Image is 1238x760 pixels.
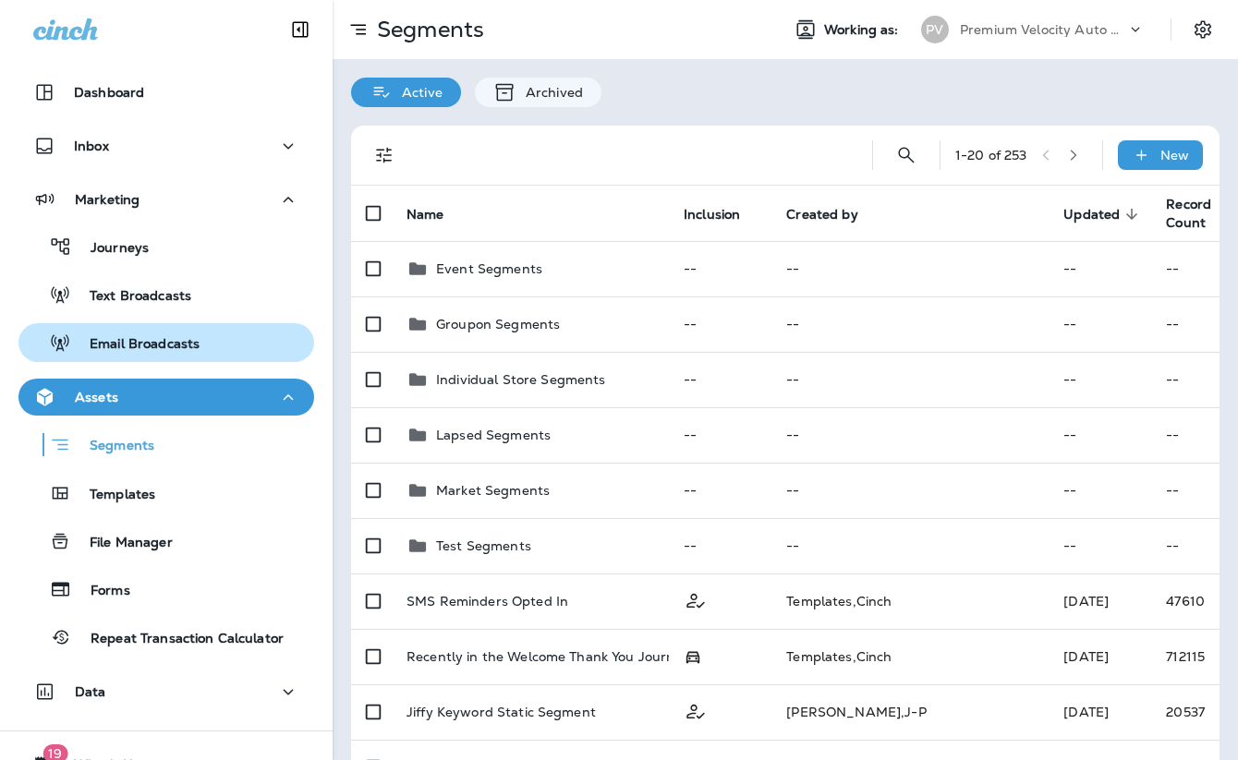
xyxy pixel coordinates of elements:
p: Test Segments [436,538,531,553]
td: Templates , Cinch [771,629,1049,684]
p: Segments [71,438,154,456]
button: Marketing [18,181,314,218]
td: -- [669,463,771,518]
span: Possession [684,647,702,664]
span: Updated [1063,206,1144,223]
td: -- [1049,463,1151,518]
button: File Manager [18,522,314,561]
button: Journeys [18,227,314,266]
td: Templates , Cinch [771,573,1049,629]
td: 20537 [1151,684,1236,740]
button: Text Broadcasts [18,275,314,314]
td: -- [771,463,1049,518]
p: Email Broadcasts [71,336,200,354]
span: Created by [786,206,881,223]
p: Forms [72,583,130,600]
p: Journeys [72,240,149,258]
p: Archived [516,85,583,100]
button: Filters [366,137,403,174]
p: Segments [370,16,484,43]
span: Customer Only [684,591,708,608]
p: Event Segments [436,261,542,276]
p: Active [393,85,443,100]
p: Text Broadcasts [71,288,191,306]
td: -- [1151,518,1236,573]
p: Dashboard [74,85,144,100]
p: Groupon Segments [436,317,560,332]
p: Lapsed Segments [436,428,551,442]
span: Inclusion [684,207,740,223]
span: Updated [1063,207,1120,223]
p: Recently in the Welcome Thank You Journey [407,649,690,664]
p: Inbox [74,139,109,153]
p: Marketing [75,192,140,207]
td: -- [771,352,1049,407]
button: Dashboard [18,74,314,111]
td: -- [771,296,1049,352]
td: -- [1151,241,1236,296]
p: New [1160,148,1189,163]
td: -- [1049,296,1151,352]
td: -- [1151,407,1236,463]
td: -- [771,518,1049,573]
button: Collapse Sidebar [274,11,326,48]
p: SMS Reminders Opted In [407,594,568,609]
p: Individual Store Segments [436,372,606,387]
span: Record Count [1166,196,1211,231]
td: [DATE] [1049,684,1151,740]
p: Data [75,684,106,699]
span: Created by [786,207,857,223]
button: Data [18,673,314,710]
div: 1 - 20 of 253 [955,148,1027,163]
div: PV [921,16,949,43]
td: -- [1151,463,1236,518]
span: Name [407,207,444,223]
td: -- [669,296,771,352]
td: -- [669,518,771,573]
td: 712115 [1151,629,1236,684]
td: -- [669,352,771,407]
span: Name [407,206,468,223]
td: -- [1151,296,1236,352]
td: -- [771,241,1049,296]
td: -- [1049,407,1151,463]
button: Segments [18,425,314,464]
button: Repeat Transaction Calculator [18,618,314,657]
td: [PERSON_NAME] , J-P [771,684,1049,740]
p: Market Segments [436,483,550,498]
p: Premium Velocity Auto dba Jiffy Lube [960,22,1126,37]
button: Forms [18,570,314,609]
td: -- [669,241,771,296]
td: [DATE] [1049,573,1151,629]
button: Inbox [18,127,314,164]
span: Working as: [824,22,903,38]
button: Settings [1186,13,1220,46]
td: -- [1151,352,1236,407]
p: Assets [75,390,118,404]
td: -- [1049,352,1151,407]
td: [DATE] [1049,629,1151,684]
p: Jiffy Keyword Static Segment [407,705,596,719]
td: -- [1049,241,1151,296]
td: -- [771,407,1049,463]
td: -- [669,407,771,463]
span: Inclusion [684,206,764,223]
button: Templates [18,474,314,513]
button: Search Segments [888,137,925,174]
td: 47610 [1151,573,1236,629]
p: Templates [71,487,155,504]
span: Customer Only [684,702,708,718]
button: Assets [18,379,314,416]
td: -- [1049,518,1151,573]
p: File Manager [71,535,173,552]
p: Repeat Transaction Calculator [72,631,284,648]
button: Email Broadcasts [18,323,314,362]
